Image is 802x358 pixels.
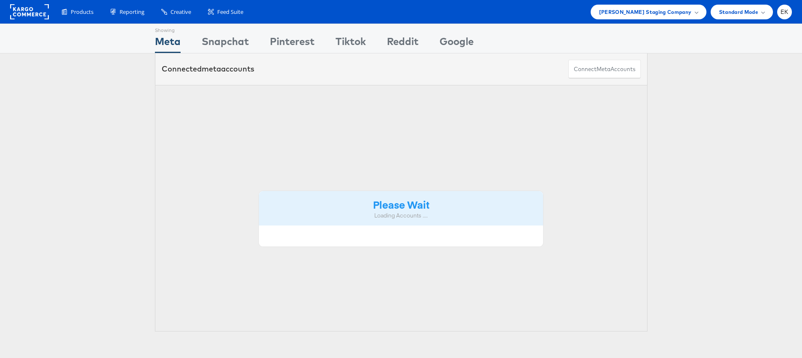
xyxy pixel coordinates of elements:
[162,64,254,74] div: Connected accounts
[120,8,144,16] span: Reporting
[265,212,537,220] div: Loading Accounts ....
[155,24,181,34] div: Showing
[217,8,243,16] span: Feed Suite
[599,8,692,16] span: [PERSON_NAME] Staging Company
[171,8,191,16] span: Creative
[597,65,610,73] span: meta
[155,34,181,53] div: Meta
[568,60,641,79] button: ConnectmetaAccounts
[373,197,429,211] strong: Please Wait
[336,34,366,53] div: Tiktok
[202,34,249,53] div: Snapchat
[781,9,789,15] span: EK
[202,64,221,74] span: meta
[440,34,474,53] div: Google
[71,8,93,16] span: Products
[270,34,314,53] div: Pinterest
[387,34,418,53] div: Reddit
[719,8,758,16] span: Standard Mode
